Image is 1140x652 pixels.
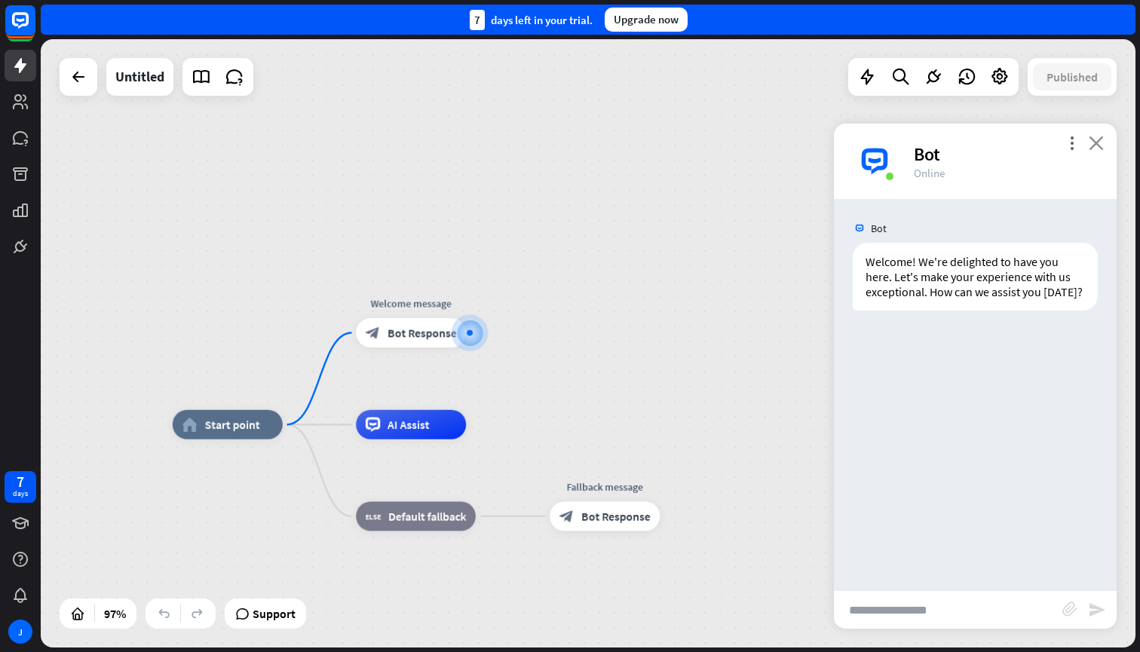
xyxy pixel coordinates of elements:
div: days [13,488,28,499]
div: 97% [100,601,130,626]
span: Default fallback [388,509,466,523]
span: Support [253,601,296,626]
div: 7 [17,475,24,488]
div: 7 [470,10,485,30]
i: home_2 [182,417,197,431]
i: close [1089,136,1104,150]
div: Welcome! We're delighted to have you here. Let's make your experience with us exceptional. How ca... [853,243,1098,311]
i: block_bot_response [559,509,574,523]
button: Published [1033,63,1111,90]
a: 7 days [5,471,36,503]
span: AI Assist [388,417,429,431]
div: Online [914,166,1099,180]
i: block_fallback [366,509,381,523]
i: block_attachment [1062,601,1077,617]
div: days left in your trial. [470,10,593,30]
div: J [8,620,32,644]
div: Fallback message [539,479,671,494]
div: Welcome message [345,296,477,311]
div: Upgrade now [605,8,688,32]
span: Start point [205,417,260,431]
i: block_bot_response [366,326,380,340]
span: Bot Response [388,326,457,340]
i: send [1088,601,1106,619]
i: more_vert [1065,136,1079,150]
div: Untitled [115,58,164,96]
span: Bot [871,222,887,235]
button: Open LiveChat chat widget [12,6,57,51]
div: Bot [914,142,1099,166]
span: Bot Response [581,509,651,523]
